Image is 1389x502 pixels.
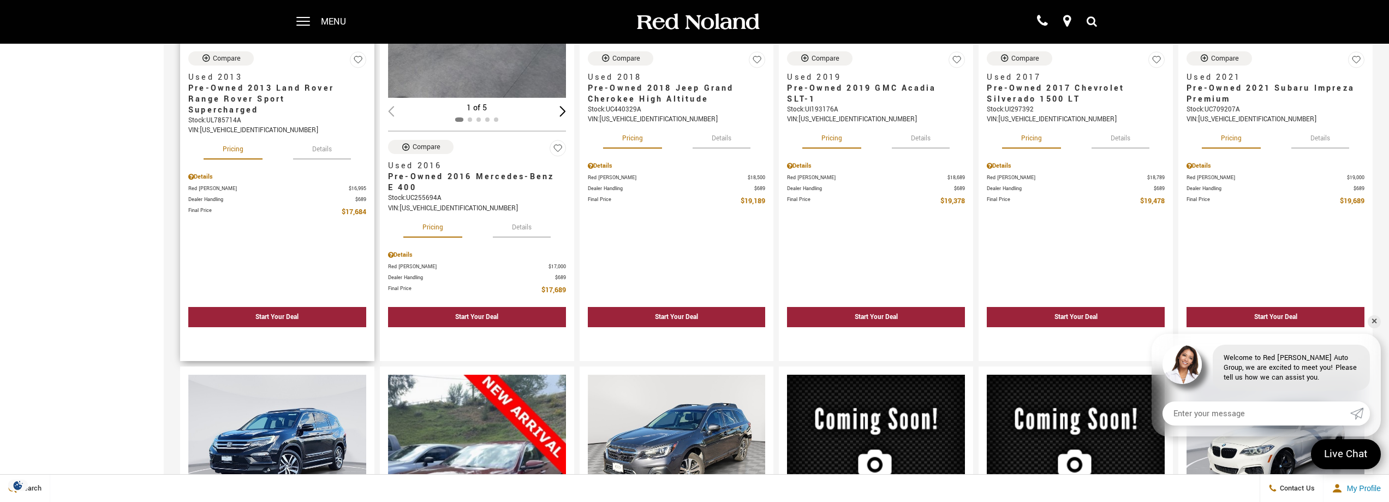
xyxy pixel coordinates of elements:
div: Welcome to Red [PERSON_NAME] Auto Group, we are excited to meet you! Please tell us how we can as... [1213,345,1370,391]
div: undefined - Pre-Owned 2016 Mercedes-Benz E 400 With Navigation [388,330,566,350]
button: pricing tab [204,135,263,160]
span: $18,689 [947,174,965,182]
span: $689 [754,185,765,193]
div: VIN: [US_VEHICLE_IDENTIFICATION_NUMBER] [1187,115,1364,125]
div: Stock : UL785714A [188,116,366,126]
div: Start Your Deal [1254,312,1297,322]
a: Dealer Handling $689 [787,185,965,193]
div: Stock : UI297392 [987,105,1165,115]
div: VIN: [US_VEHICLE_IDENTIFICATION_NUMBER] [787,115,965,125]
a: Final Price $17,684 [188,206,366,218]
a: Dealer Handling $689 [1187,185,1364,193]
div: Pricing Details - Pre-Owned 2013 Land Rover Range Rover Sport Supercharged With Navigation & 4WD [188,172,366,182]
span: Used 2016 [388,161,558,172]
button: details tab [493,214,551,238]
span: Dealer Handling [1187,185,1354,193]
span: $689 [355,196,366,204]
button: Compare Vehicle [588,51,653,66]
span: $689 [954,185,965,193]
a: Submit [1350,401,1370,426]
span: Used 2018 [588,72,758,83]
div: Start Your Deal [1187,307,1364,327]
span: Used 2019 [787,72,957,83]
div: VIN: [US_VEHICLE_IDENTIFICATION_NUMBER] [588,115,766,125]
button: Save Vehicle [949,51,965,73]
span: $17,000 [549,263,566,271]
a: Final Price $19,378 [787,196,965,207]
a: Dealer Handling $689 [987,185,1165,193]
span: Dealer Handling [987,185,1154,193]
div: Start Your Deal [1054,312,1098,322]
div: VIN: [US_VEHICLE_IDENTIFICATION_NUMBER] [188,126,366,135]
span: Dealer Handling [188,196,355,204]
img: Red Noland Auto Group [635,13,760,32]
button: pricing tab [403,214,462,238]
span: Pre-Owned 2021 Subaru Impreza Premium [1187,83,1356,105]
div: Start Your Deal [987,307,1165,327]
span: Red [PERSON_NAME] [388,263,549,271]
button: Compare Vehicle [787,51,853,66]
span: $19,378 [940,196,965,207]
span: Contact Us [1277,483,1315,493]
div: Pricing Details - Pre-Owned 2017 Chevrolet Silverado 1500 LT 4WD [987,161,1165,171]
a: Used 2016Pre-Owned 2016 Mercedes-Benz E 400 [388,161,566,193]
span: $689 [1354,185,1364,193]
span: Final Price [188,206,342,218]
span: My Profile [1343,484,1381,493]
div: Start Your Deal [188,307,366,327]
div: Compare [1011,54,1039,63]
a: Red [PERSON_NAME] $18,689 [787,174,965,182]
div: 1 of 5 [388,102,566,114]
a: Red [PERSON_NAME] $17,000 [388,263,566,271]
div: Pricing Details - Pre-Owned 2021 Subaru Impreza Premium AWD [1187,161,1364,171]
a: Red [PERSON_NAME] $18,789 [987,174,1165,182]
div: Compare [213,54,241,63]
a: Dealer Handling $689 [188,196,366,204]
button: pricing tab [1002,125,1061,149]
span: Final Price [787,196,940,207]
div: Stock : UC440329A [588,105,766,115]
span: Live Chat [1319,447,1373,462]
button: Compare Vehicle [987,51,1052,66]
div: Start Your Deal [255,312,299,322]
span: Used 2021 [1187,72,1356,83]
span: Final Price [588,196,741,207]
button: details tab [1291,125,1349,149]
span: Final Price [987,196,1140,207]
img: Agent profile photo [1163,345,1202,384]
span: Final Price [1187,196,1340,207]
a: Used 2017Pre-Owned 2017 Chevrolet Silverado 1500 LT [987,72,1165,105]
span: Pre-Owned 2018 Jeep Grand Cherokee High Altitude [588,83,758,105]
div: Stock : UC709207A [1187,105,1364,115]
a: Red [PERSON_NAME] $18,500 [588,174,766,182]
a: Final Price $19,689 [1187,196,1364,207]
div: Compare [413,142,440,152]
div: undefined - Pre-Owned 2013 Land Rover Range Rover Sport Supercharged With Navigation & 4WD [188,330,366,350]
button: Save Vehicle [350,51,366,73]
div: VIN: [US_VEHICLE_IDENTIFICATION_NUMBER] [388,204,566,214]
button: Open user profile menu [1324,475,1389,502]
a: Dealer Handling $689 [388,274,566,282]
img: Opt-Out Icon [5,480,31,491]
a: Dealer Handling $689 [588,185,766,193]
span: $18,500 [748,174,765,182]
div: Stock : UI193176A [787,105,965,115]
span: Used 2013 [188,72,358,83]
button: details tab [892,125,950,149]
a: Live Chat [1311,439,1381,469]
button: details tab [293,135,351,160]
div: Compare [812,54,839,63]
span: $19,478 [1140,196,1165,207]
div: Start Your Deal [855,312,898,322]
span: Pre-Owned 2013 Land Rover Range Rover Sport Supercharged [188,83,358,116]
button: Save Vehicle [550,140,566,161]
div: Next slide [559,106,566,116]
a: Red [PERSON_NAME] $19,000 [1187,174,1364,182]
span: $17,689 [541,285,566,296]
div: Stock : UC255694A [388,193,566,203]
a: Used 2021Pre-Owned 2021 Subaru Impreza Premium [1187,72,1364,105]
section: Click to Open Cookie Consent Modal [5,480,31,491]
button: pricing tab [802,125,861,149]
div: undefined - Pre-Owned 2019 GMC Acadia SLT-1 AWD [787,330,965,350]
div: undefined - Pre-Owned 2021 Subaru Impreza Premium AWD [1187,330,1364,350]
